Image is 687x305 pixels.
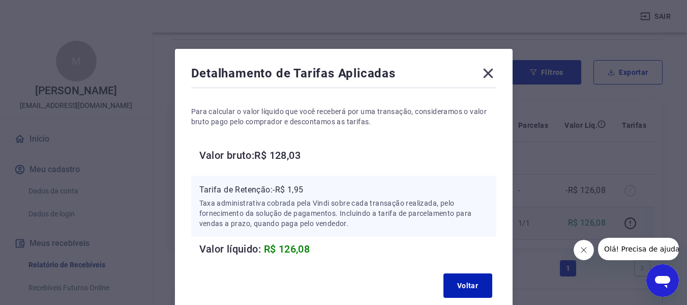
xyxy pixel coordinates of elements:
[191,65,496,86] div: Detalhamento de Tarifas Aplicadas
[199,198,488,229] p: Taxa administrativa cobrada pela Vindi sobre cada transação realizada, pelo fornecimento da soluç...
[6,7,85,15] span: Olá! Precisa de ajuda?
[598,238,679,260] iframe: Mensagem da empresa
[191,106,496,127] p: Para calcular o valor líquido que você receberá por uma transação, consideramos o valor bruto pag...
[646,264,679,297] iframe: Botão para abrir a janela de mensagens
[199,184,488,196] p: Tarifa de Retenção: -R$ 1,95
[199,147,496,163] h6: Valor bruto: R$ 128,03
[574,240,594,260] iframe: Fechar mensagem
[264,243,310,255] span: R$ 126,08
[443,273,492,298] button: Voltar
[199,241,496,257] h6: Valor líquido:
